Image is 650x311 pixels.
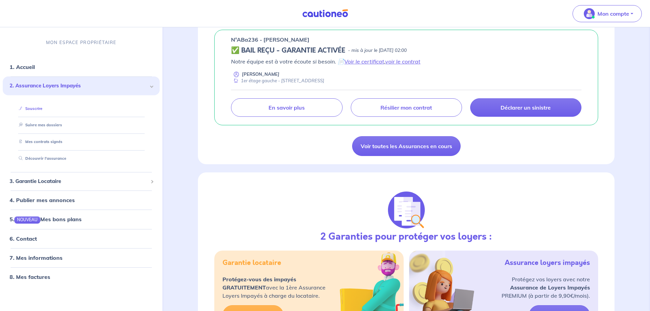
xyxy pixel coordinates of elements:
div: state: CONTRACT-VALIDATED, Context: LESS-THAN-20-DAYS,MAYBE-CERTIFICATE,ALONE,LESSOR-DOCUMENTS [231,46,581,55]
h3: 2 Garanties pour protéger vos loyers : [320,231,492,243]
p: [PERSON_NAME] [242,71,279,77]
p: - mis à jour le [DATE] 02:00 [348,47,407,54]
h5: Garantie locataire [222,259,281,267]
div: Mes contrats signés [11,136,151,147]
a: 7. Mes informations [10,254,62,261]
div: 5.NOUVEAUMes bons plans [3,212,160,226]
p: MON ESPACE PROPRIÉTAIRE [46,39,116,46]
div: 3. Garantie Locataire [3,175,160,188]
img: justif-loupe [388,192,425,228]
img: Cautioneo [300,9,351,18]
div: 8. Mes factures [3,270,160,284]
div: 4. Publier mes annonces [3,193,160,207]
span: 3. Garantie Locataire [10,178,148,185]
div: Suivre mes dossiers [11,120,151,131]
p: Mon compte [597,10,629,18]
h5: Assurance loyers impayés [505,259,590,267]
a: 5.NOUVEAUMes bons plans [10,216,82,223]
div: 2. Assurance Loyers Impayés [3,76,160,95]
a: 6. Contact [10,235,37,242]
a: 4. Publier mes annonces [10,197,75,203]
strong: Assurance de Loyers Impayés [510,284,590,291]
div: 7. Mes informations [3,251,160,265]
a: Résilier mon contrat [351,98,462,117]
button: illu_account_valid_menu.svgMon compte [573,5,642,22]
a: voir le contrat [385,58,420,65]
div: 1. Accueil [3,60,160,74]
a: Déclarer un sinistre [470,98,581,117]
h5: ✅ BAIL REÇU - GARANTIE ACTIVÉE [231,46,345,55]
a: Voir le certificat [344,58,384,65]
div: Souscrire [11,103,151,114]
p: n°ABa236 - [PERSON_NAME] [231,36,309,44]
p: En savoir plus [269,104,305,111]
div: 6. Contact [3,232,160,245]
strong: Protégez-vous des impayés GRATUITEMENT [222,276,296,291]
p: avec la 1ère Assurance Loyers Impayés à charge du locataire. [222,275,326,300]
a: Souscrire [16,106,42,111]
a: 1. Accueil [10,63,35,70]
p: Protégez vos loyers avec notre PREMIUM (à partir de 9,90€/mois). [502,275,590,300]
a: Découvrir l'assurance [16,156,66,161]
p: Déclarer un sinistre [501,104,551,111]
a: Mes contrats signés [16,139,62,144]
p: Notre équipe est à votre écoute si besoin. 📄 , [231,57,581,66]
p: Résilier mon contrat [380,104,432,111]
a: 8. Mes factures [10,273,50,280]
img: illu_account_valid_menu.svg [584,8,595,19]
a: Voir toutes les Assurances en cours [352,136,461,156]
div: Découvrir l'assurance [11,153,151,164]
span: 2. Assurance Loyers Impayés [10,82,148,90]
a: Suivre mes dossiers [16,123,62,128]
div: 1er étage gauche - [STREET_ADDRESS] [231,77,324,84]
a: En savoir plus [231,98,342,117]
